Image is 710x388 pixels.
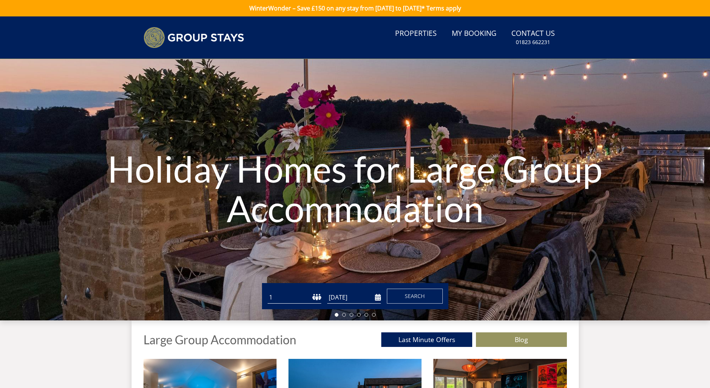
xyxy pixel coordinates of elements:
img: Group Stays [143,27,244,48]
button: Search [387,289,443,304]
small: 01823 662231 [516,38,550,46]
span: Search [405,292,425,299]
h1: Holiday Homes for Large Group Accommodation [107,134,604,243]
input: Arrival Date [327,291,381,304]
h1: Large Group Accommodation [143,333,296,346]
a: Contact Us01823 662231 [508,25,558,50]
a: My Booking [449,25,499,42]
a: Blog [476,332,567,347]
a: Properties [392,25,440,42]
a: Last Minute Offers [381,332,472,347]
